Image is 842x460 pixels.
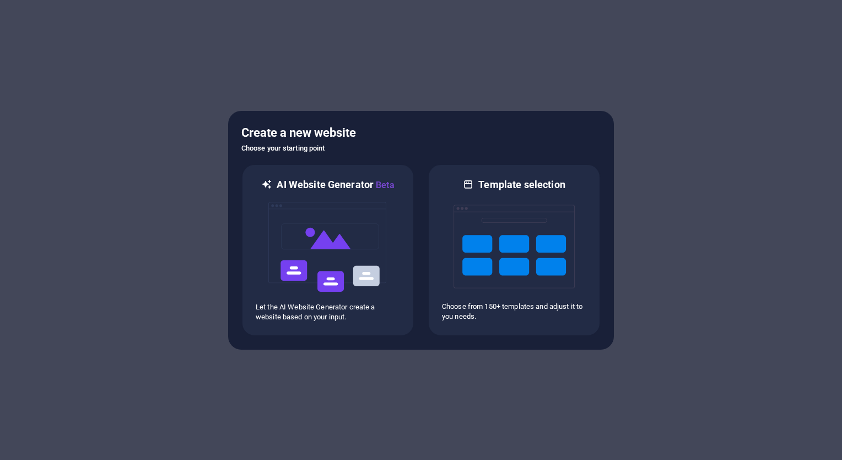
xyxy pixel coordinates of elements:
[428,164,601,336] div: Template selectionChoose from 150+ templates and adjust it to you needs.
[478,178,565,191] h6: Template selection
[241,164,414,336] div: AI Website GeneratorBetaaiLet the AI Website Generator create a website based on your input.
[374,180,395,190] span: Beta
[277,178,394,192] h6: AI Website Generator
[256,302,400,322] p: Let the AI Website Generator create a website based on your input.
[241,124,601,142] h5: Create a new website
[241,142,601,155] h6: Choose your starting point
[442,302,586,322] p: Choose from 150+ templates and adjust it to you needs.
[267,192,388,302] img: ai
